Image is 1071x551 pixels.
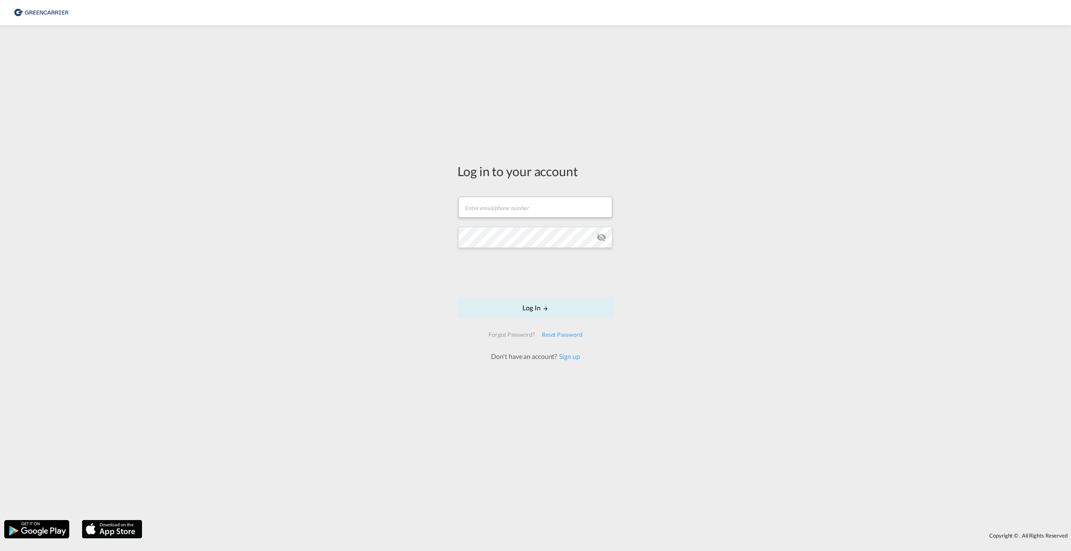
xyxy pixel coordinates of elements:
[557,352,580,360] a: Sign up
[472,256,599,289] iframe: reCAPTCHA
[538,327,586,342] div: Reset Password
[3,519,70,539] img: google.png
[596,232,606,242] md-icon: icon-eye-off
[13,3,69,22] img: 176147708aff11ef8735f72d97dca5a8.png
[482,352,589,361] div: Don't have an account?
[458,197,612,218] input: Enter email/phone number
[81,519,143,539] img: apple.png
[457,297,614,318] button: LOGIN
[457,162,614,180] div: Log in to your account
[146,528,1071,543] div: Copyright © . All Rights Reserved
[485,327,538,342] div: Forgot Password?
